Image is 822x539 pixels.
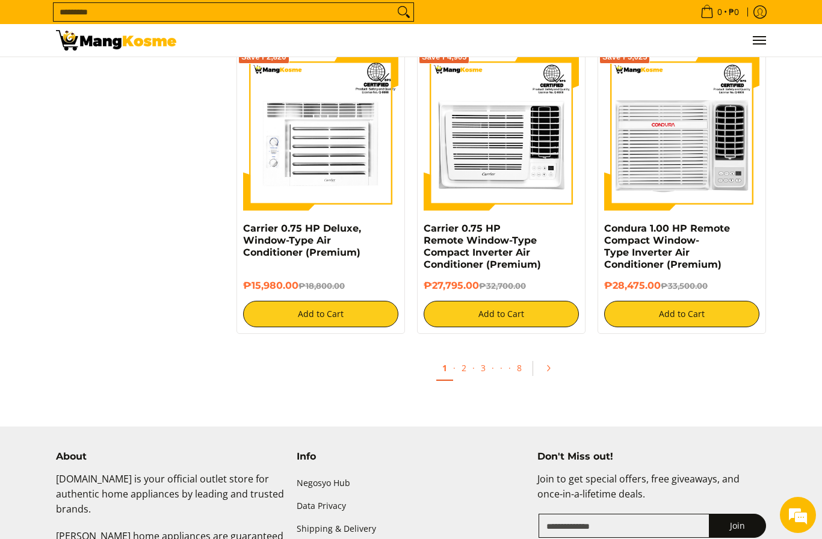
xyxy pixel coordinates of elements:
a: 2 [456,356,472,380]
a: Carrier 0.75 HP Deluxe, Window-Type Air Conditioner (Premium) [243,223,361,258]
button: Add to Cart [243,301,398,327]
button: Add to Cart [604,301,759,327]
div: Minimize live chat window [197,6,226,35]
span: Save ₱5,025 [602,54,647,61]
img: Carrier 0.75 HP Deluxe, Window-Type Air Conditioner (Premium) [243,55,398,211]
a: 8 [511,356,528,380]
p: Join to get special offers, free giveaways, and once-in-a-lifetime deals. [537,472,766,514]
h4: Info [297,451,525,463]
ul: Pagination [230,352,772,390]
span: • [697,5,743,19]
img: Bodega Sale Aircon l Mang Kosme: Home Appliances Warehouse Sale [56,30,176,51]
del: ₱18,800.00 [298,281,345,291]
a: Condura 1.00 HP Remote Compact Window-Type Inverter Air Conditioner (Premium) [604,223,730,270]
a: 3 [475,356,492,380]
button: Menu [752,24,766,57]
span: · [453,362,456,374]
img: Condura 1.00 HP Remote Compact Window-Type Inverter Air Conditioner (Premium) [604,55,759,211]
span: Save ₱4,905 [422,54,467,61]
button: Add to Cart [424,301,579,327]
h6: ₱28,475.00 [604,280,759,292]
del: ₱32,700.00 [479,281,526,291]
span: · [472,362,475,374]
span: 0 [715,8,724,16]
a: Negosyo Hub [297,472,525,494]
del: ₱33,500.00 [661,281,708,291]
p: [DOMAIN_NAME] is your official outlet store for authentic home appliances by leading and trusted ... [56,472,285,528]
button: Join [709,514,766,538]
h6: ₱27,795.00 [424,280,579,292]
a: Data Privacy [297,495,525,518]
span: We're online! [70,152,166,273]
img: Carrier 0.75 HP Remote Window-Type Compact Inverter Air Conditioner (Premium) [424,55,579,211]
nav: Main Menu [188,24,766,57]
ul: Customer Navigation [188,24,766,57]
a: 1 [436,356,453,381]
h4: About [56,451,285,463]
span: ₱0 [727,8,741,16]
span: · [508,362,511,374]
button: Search [394,3,413,21]
span: Save ₱2,820 [241,54,286,61]
a: Carrier 0.75 HP Remote Window-Type Compact Inverter Air Conditioner (Premium) [424,223,541,270]
h6: ₱15,980.00 [243,280,398,292]
span: · [494,356,508,380]
div: Chat with us now [63,67,202,83]
h4: Don't Miss out! [537,451,766,463]
span: · [492,362,494,374]
textarea: Type your message and hit 'Enter' [6,328,229,371]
